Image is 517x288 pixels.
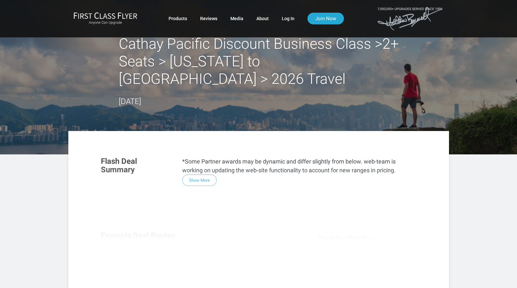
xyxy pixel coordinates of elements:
a: First Class FlyerAnyone Can Upgrade [74,12,137,25]
a: About [256,13,269,24]
p: *Some Partner awards may be dynamic and differ slightly from below. web-team is working on updati... [182,157,416,175]
time: [DATE] [119,97,141,106]
a: Products [169,13,187,24]
small: Anyone Can Upgrade [74,20,137,25]
h2: Cathay Pacific Discount Business Class >2+ Seats > [US_STATE] to [GEOGRAPHIC_DATA] > 2026 Travel [119,35,399,88]
a: Reviews [200,13,217,24]
a: Media [230,13,243,24]
a: Join Now [307,13,344,24]
img: First Class Flyer [74,12,137,19]
h3: Flash Deal Summary [101,157,172,174]
a: Log In [282,13,294,24]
